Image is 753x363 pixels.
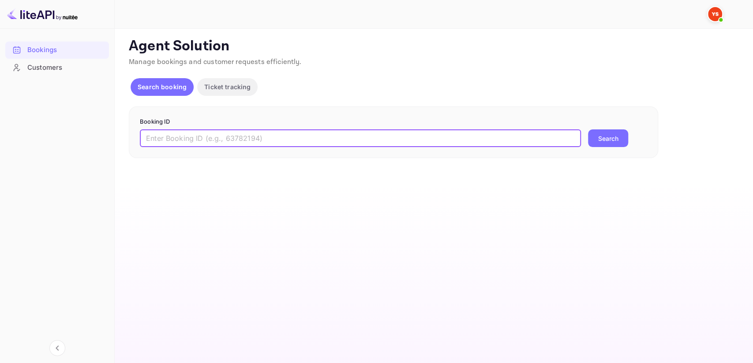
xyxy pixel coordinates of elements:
div: Bookings [5,42,109,59]
a: Bookings [5,42,109,58]
p: Booking ID [140,117,647,126]
p: Agent Solution [129,38,737,55]
p: Search booking [138,82,187,91]
div: Customers [5,59,109,76]
div: Customers [27,63,105,73]
a: Customers [5,59,109,76]
input: Enter Booking ID (e.g., 63782194) [140,129,581,147]
img: Yandex Support [708,7,722,21]
p: Ticket tracking [204,82,251,91]
button: Search [588,129,628,147]
img: LiteAPI logo [7,7,78,21]
button: Collapse navigation [49,340,65,356]
span: Manage bookings and customer requests efficiently. [129,57,302,67]
div: Bookings [27,45,105,55]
